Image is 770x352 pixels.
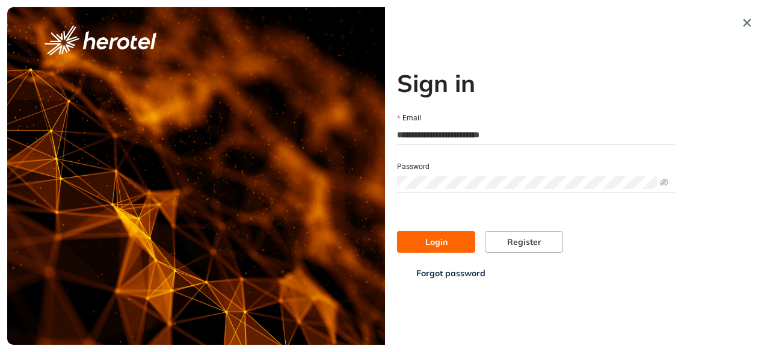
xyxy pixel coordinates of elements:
[397,126,675,144] input: Email
[397,69,675,97] h2: Sign in
[397,231,475,253] button: Login
[416,267,485,280] span: Forgot password
[660,178,668,187] span: eye-invisible
[425,235,448,249] span: Login
[45,25,156,55] img: logo
[25,25,176,55] button: logo
[397,262,505,284] button: Forgot password
[397,176,658,189] input: Password
[485,231,563,253] button: Register
[397,161,430,173] label: Password
[507,235,541,249] span: Register
[7,7,385,345] img: cover image
[397,113,421,124] label: Email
